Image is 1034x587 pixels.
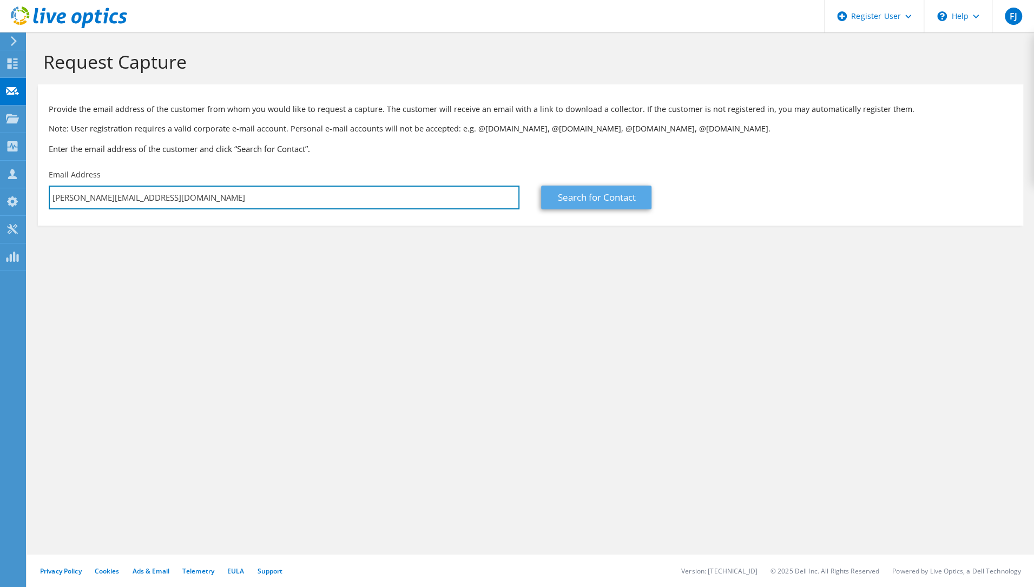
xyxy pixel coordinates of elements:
[892,566,1021,576] li: Powered by Live Optics, a Dell Technology
[227,566,244,576] a: EULA
[681,566,758,576] li: Version: [TECHNICAL_ID]
[133,566,169,576] a: Ads & Email
[770,566,879,576] li: © 2025 Dell Inc. All Rights Reserved
[49,143,1012,155] h3: Enter the email address of the customer and click “Search for Contact”.
[182,566,214,576] a: Telemetry
[49,103,1012,115] p: Provide the email address of the customer from whom you would like to request a capture. The cust...
[40,566,82,576] a: Privacy Policy
[541,186,651,209] a: Search for Contact
[43,50,1012,73] h1: Request Capture
[49,169,101,180] label: Email Address
[49,123,1012,135] p: Note: User registration requires a valid corporate e-mail account. Personal e-mail accounts will ...
[937,11,947,21] svg: \n
[257,566,282,576] a: Support
[1005,8,1022,25] span: FJ
[95,566,120,576] a: Cookies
